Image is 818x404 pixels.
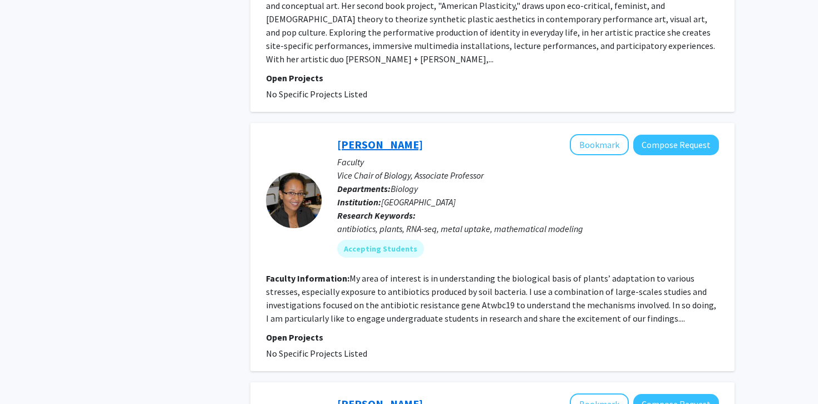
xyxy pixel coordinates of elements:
mat-chip: Accepting Students [337,240,424,258]
fg-read-more: My area of interest is in understanding the biological basis of plants’ adaptation to various str... [266,273,716,324]
button: Add Mentewab Ayalew to Bookmarks [570,134,629,155]
p: Open Projects [266,331,719,344]
p: Faculty [337,155,719,169]
span: No Specific Projects Listed [266,348,367,359]
p: Vice Chair of Biology, Associate Professor [337,169,719,182]
span: Biology [391,183,418,194]
span: [GEOGRAPHIC_DATA] [381,196,456,208]
b: Departments: [337,183,391,194]
b: Research Keywords: [337,210,416,221]
b: Institution: [337,196,381,208]
b: Faculty Information: [266,273,349,284]
button: Compose Request to Mentewab Ayalew [633,135,719,155]
p: Open Projects [266,71,719,85]
a: [PERSON_NAME] [337,137,423,151]
span: No Specific Projects Listed [266,88,367,100]
div: antibiotics, plants, RNA-seq, metal uptake, mathematical modeling [337,222,719,235]
iframe: Chat [8,354,47,396]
